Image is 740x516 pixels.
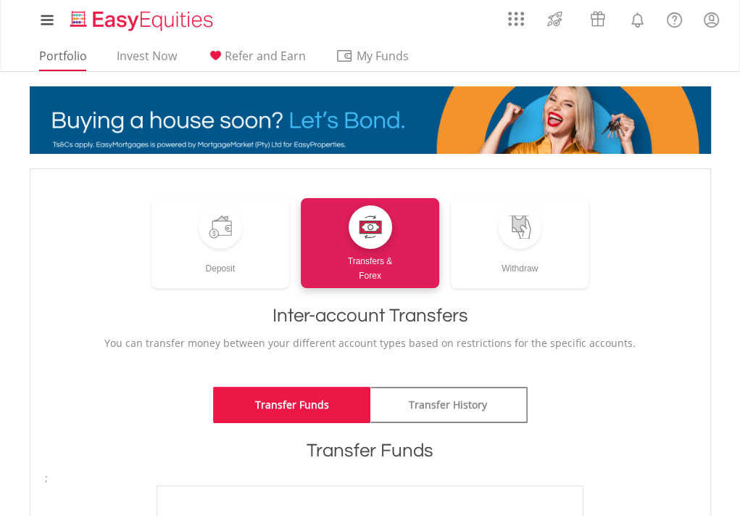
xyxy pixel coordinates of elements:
p: You can transfer money between your different account types based on restrictions for the specifi... [45,336,696,351]
img: grid-menu-icon.svg [508,11,524,27]
a: Notifications [619,4,656,33]
a: Portfolio [33,49,93,71]
a: Withdraw [451,198,589,288]
img: EasyMortage Promotion Banner [30,86,711,154]
a: AppsGrid [499,4,533,27]
a: FAQ's and Support [656,4,693,33]
span: My Funds [336,46,431,65]
a: Transfers &Forex [301,198,439,288]
a: Transfer History [370,387,528,423]
a: Invest Now [111,49,183,71]
div: Deposit [151,249,290,276]
a: Home page [65,4,219,33]
a: Deposit [151,198,290,288]
span: Refer and Earn [225,48,306,64]
img: EasyEquities_Logo.png [67,9,219,33]
div: Transfers & Forex [301,249,439,283]
h1: Inter-account Transfers [45,303,696,329]
a: My Profile [693,4,730,36]
a: Vouchers [576,4,619,30]
a: Transfer Funds [213,387,370,423]
a: Refer and Earn [201,49,312,71]
div: Withdraw [451,249,589,276]
h1: Transfer Funds [45,438,696,464]
img: thrive-v2.svg [543,7,567,30]
img: vouchers-v2.svg [586,7,610,30]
